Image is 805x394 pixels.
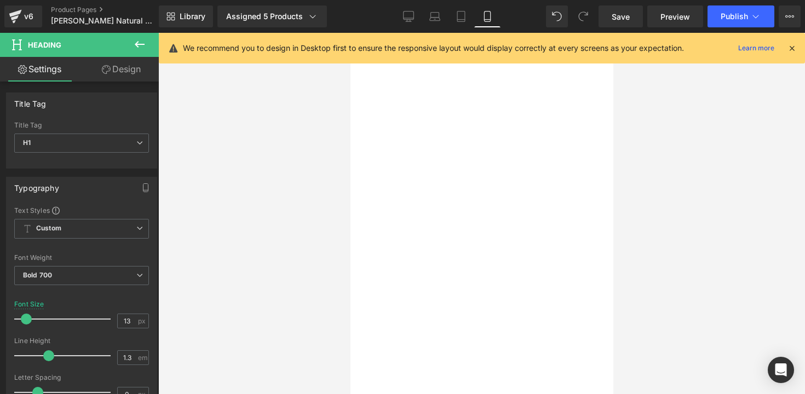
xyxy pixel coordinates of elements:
[14,93,47,108] div: Title Tag
[660,11,690,22] span: Preview
[138,354,147,361] span: em
[734,42,779,55] a: Learn more
[448,5,474,27] a: Tablet
[708,5,774,27] button: Publish
[14,337,149,345] div: Line Height
[22,9,36,24] div: v6
[159,5,213,27] a: New Library
[14,254,149,262] div: Font Weight
[395,5,422,27] a: Desktop
[721,12,748,21] span: Publish
[36,224,61,233] b: Custom
[180,11,205,21] span: Library
[14,300,44,308] div: Font Size
[422,5,448,27] a: Laptop
[51,16,156,25] span: [PERSON_NAME] Natural NL V4
[138,317,147,325] span: px
[572,5,594,27] button: Redo
[474,5,501,27] a: Mobile
[4,5,42,27] a: v6
[779,5,801,27] button: More
[23,271,52,279] b: Bold 700
[28,40,61,49] span: Heading
[612,11,630,22] span: Save
[23,138,31,147] b: H1
[14,121,149,129] div: Title Tag
[768,357,794,383] div: Open Intercom Messenger
[82,57,161,82] a: Design
[51,5,177,14] a: Product Pages
[14,206,149,215] div: Text Styles
[546,5,568,27] button: Undo
[183,42,684,54] p: We recommend you to design in Desktop first to ensure the responsive layout would display correct...
[226,11,318,22] div: Assigned 5 Products
[14,374,149,381] div: Letter Spacing
[647,5,703,27] a: Preview
[14,177,59,193] div: Typography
